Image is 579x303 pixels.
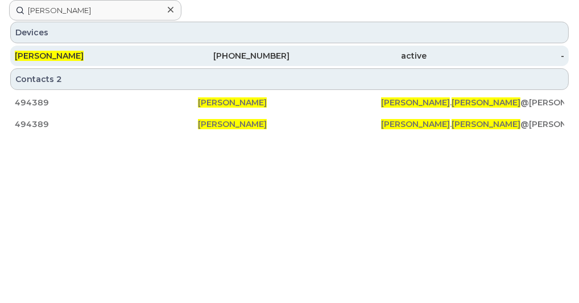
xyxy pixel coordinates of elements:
[381,97,450,108] span: [PERSON_NAME]
[15,51,84,61] span: [PERSON_NAME]
[198,97,267,108] span: [PERSON_NAME]
[152,50,290,62] div: [PHONE_NUMBER]
[381,119,450,129] span: [PERSON_NAME]
[530,253,570,294] iframe: Messenger Launcher
[289,50,427,62] div: active
[10,22,569,43] div: Devices
[427,50,565,62] div: -
[452,97,520,108] span: [PERSON_NAME]
[452,119,520,129] span: [PERSON_NAME]
[381,118,564,130] div: . @[PERSON_NAME][DOMAIN_NAME]
[56,73,62,85] span: 2
[10,46,569,66] a: [PERSON_NAME][PHONE_NUMBER]active-
[10,92,569,113] a: 494389[PERSON_NAME][PERSON_NAME].[PERSON_NAME]@[PERSON_NAME][DOMAIN_NAME]
[15,97,198,108] div: 494389
[198,119,267,129] span: [PERSON_NAME]
[10,114,569,134] a: 494389[PERSON_NAME][PERSON_NAME].[PERSON_NAME]@[PERSON_NAME][DOMAIN_NAME]
[10,68,569,90] div: Contacts
[15,118,198,130] div: 494389
[381,97,564,108] div: . @[PERSON_NAME][DOMAIN_NAME]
